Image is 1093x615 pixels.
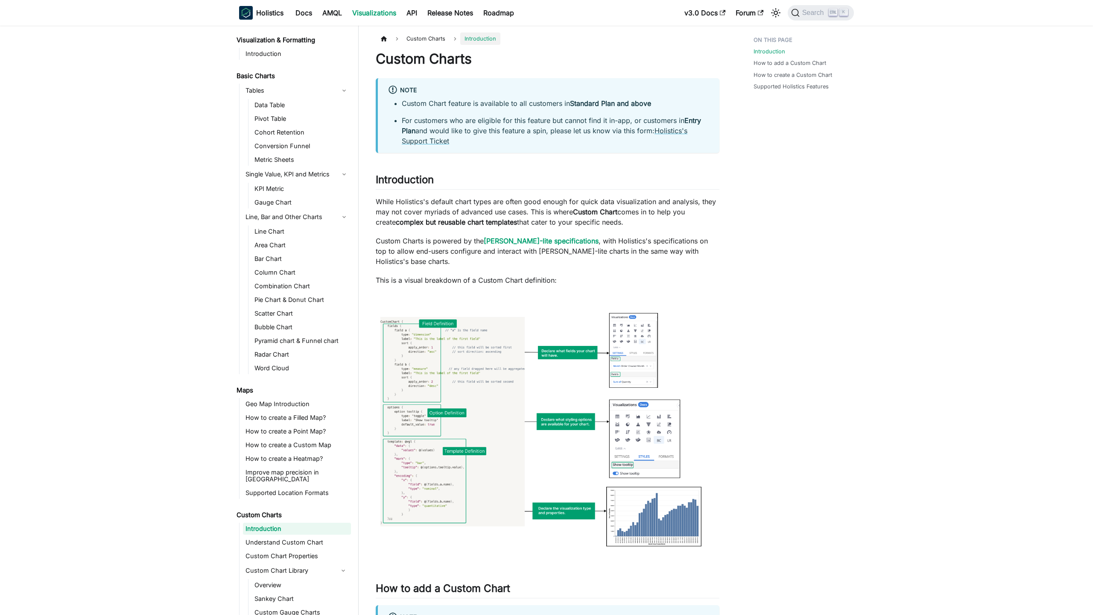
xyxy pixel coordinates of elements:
[252,140,351,152] a: Conversion Funnel
[376,236,719,266] p: Custom Charts is powered by the , with Holistics's specifications on top to allow end-users confi...
[252,307,351,319] a: Scatter Chart
[243,210,351,224] a: Line, Bar and Other Charts
[243,439,351,451] a: How to create a Custom Map
[252,579,351,591] a: Overview
[243,536,351,548] a: Understand Custom Chart
[769,6,783,20] button: Switch between dark and light mode (currently light mode)
[402,32,450,45] span: Custom Charts
[402,116,701,135] strong: Entry Plan
[679,6,731,20] a: v3.0 Docs
[243,412,351,424] a: How to create a Filled Map?
[252,348,351,360] a: Radar Chart
[243,564,336,577] a: Custom Chart Library
[243,425,351,437] a: How to create a Point Map?
[234,34,351,46] a: Visualization & Formatting
[788,5,854,20] button: Search (Ctrl+K)
[252,154,351,166] a: Metric Sheets
[231,26,359,615] nav: Docs sidebar
[252,225,351,237] a: Line Chart
[243,523,351,535] a: Introduction
[252,362,351,374] a: Word Cloud
[376,50,719,67] h1: Custom Charts
[239,6,283,20] a: HolisticsHolistics
[252,593,351,605] a: Sankey Chart
[839,9,848,16] kbd: K
[252,99,351,111] a: Data Table
[754,59,826,67] a: How to add a Custom Chart
[754,82,829,91] a: Supported Holistics Features
[401,6,422,20] a: API
[460,32,500,45] span: Introduction
[376,32,392,45] a: Home page
[402,115,709,146] li: For customers who are eligible for this feature but cannot find it in-app, or customers in and wo...
[317,6,347,20] a: AMQL
[402,126,687,145] a: Holistics's Support Ticket
[252,335,351,347] a: Pyramid chart & Funnel chart
[252,183,351,195] a: KPI Metric
[234,509,351,521] a: Custom Charts
[754,71,832,79] a: How to create a Custom Chart
[243,466,351,485] a: Improve map precision in [GEOGRAPHIC_DATA]
[376,32,719,45] nav: Breadcrumbs
[252,266,351,278] a: Column Chart
[252,126,351,138] a: Cohort Retention
[252,321,351,333] a: Bubble Chart
[800,9,829,17] span: Search
[376,196,719,227] p: While Holistics's default chart types are often good enough for quick data visualization and anal...
[234,384,351,396] a: Maps
[754,47,785,56] a: Introduction
[422,6,478,20] a: Release Notes
[731,6,769,20] a: Forum
[336,564,351,577] button: Collapse sidebar category 'Custom Chart Library'
[290,6,317,20] a: Docs
[243,453,351,465] a: How to create a Heatmap?
[396,218,517,226] strong: complex but reusable chart templates
[388,85,709,96] div: Note
[252,253,351,265] a: Bar Chart
[243,487,351,499] a: Supported Location Formats
[347,6,401,20] a: Visualizations
[570,99,651,108] strong: Standard Plan and above
[234,70,351,82] a: Basic Charts
[252,196,351,208] a: Gauge Chart
[252,239,351,251] a: Area Chart
[243,550,351,562] a: Custom Chart Properties
[243,398,351,410] a: Geo Map Introduction
[243,167,351,181] a: Single Value, KPI and Metrics
[256,8,283,18] b: Holistics
[376,582,719,598] h2: How to add a Custom Chart
[402,98,709,108] li: Custom Chart feature is available to all customers in
[376,275,719,285] p: This is a visual breakdown of a Custom Chart definition:
[252,280,351,292] a: Combination Chart
[376,173,719,190] h2: Introduction
[243,84,351,97] a: Tables
[243,48,351,60] a: Introduction
[252,294,351,306] a: Pie Chart & Donut Chart
[484,237,599,245] a: [PERSON_NAME]-lite specifications
[573,208,617,216] strong: Custom Chart
[478,6,519,20] a: Roadmap
[239,6,253,20] img: Holistics
[252,113,351,125] a: Pivot Table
